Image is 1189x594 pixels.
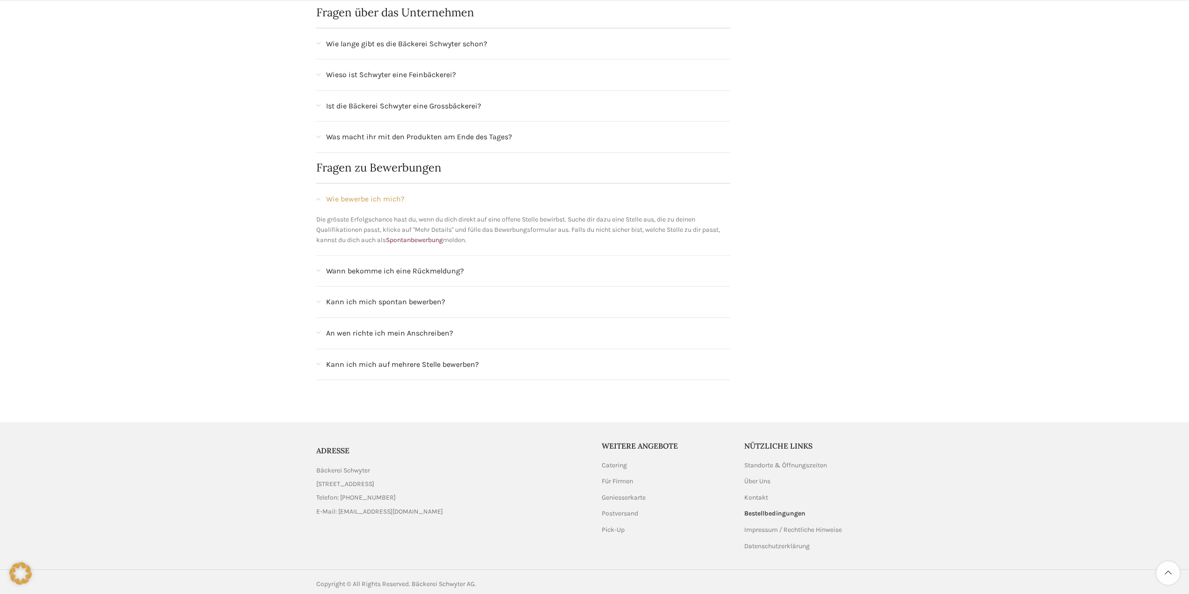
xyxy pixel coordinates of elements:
[316,507,588,517] a: List item link
[316,493,588,503] a: List item link
[744,461,828,470] a: Standorte & Öffnungszeiten
[326,131,512,143] span: Was macht ihr mit den Produkten am Ende des Tages?
[326,38,487,50] span: Wie lange gibt es die Bäckerei Schwyter schon?
[602,477,634,486] a: Für Firmen
[316,446,349,455] span: ADRESSE
[744,542,811,551] a: Datenschutzerklärung
[602,461,628,470] a: Catering
[744,441,873,451] h5: Nützliche Links
[316,465,370,476] span: Bäckerei Schwyter
[326,100,481,112] span: Ist die Bäckerei Schwyter eine Grossbäckerei?
[744,477,771,486] a: Über Uns
[326,193,405,205] span: Wie bewerbe ich mich?
[316,7,731,18] h2: Fragen über das Unternehmen
[744,509,806,518] a: Bestellbedingungen
[326,327,453,339] span: An wen richte ich mein Anschreiben?
[602,441,731,451] h5: Weitere Angebote
[316,579,590,589] div: Copyright © All Rights Reserved. Bäckerei Schwyter AG.
[316,162,731,173] h2: Fragen zu Bewerbungen
[602,509,639,518] a: Postversand
[326,296,445,308] span: Kann ich mich spontan bewerben?
[602,493,647,502] a: Geniesserkarte
[316,479,374,489] span: [STREET_ADDRESS]
[326,358,479,371] span: Kann ich mich auf mehrere Stelle bewerben?
[744,525,843,535] a: Impressum / Rechtliche Hinweise
[744,493,769,502] a: Kontakt
[326,265,464,277] span: Wann bekomme ich eine Rückmeldung?
[326,69,456,81] span: Wieso ist Schwyter eine Feinbäckerei?
[316,215,731,246] p: Die grösste Erfolgschance hast du, wenn du dich direkt auf eine offene Stelle bewirbst. Suche dir...
[1156,561,1180,585] a: Scroll to top button
[602,525,626,535] a: Pick-Up
[386,236,443,244] a: Spontanbewerbung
